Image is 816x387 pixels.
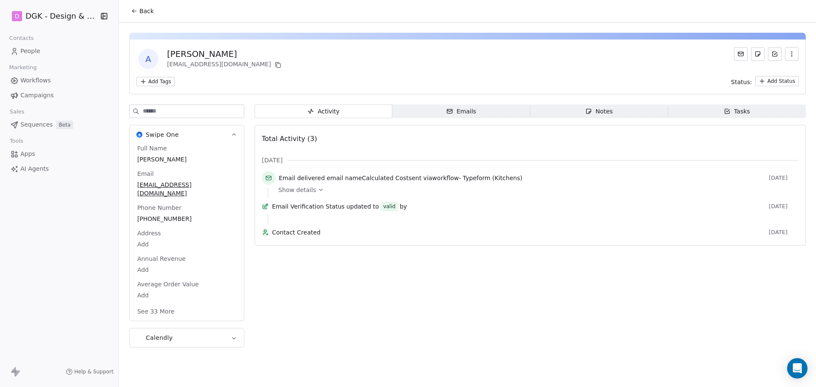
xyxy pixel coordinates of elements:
[126,3,159,19] button: Back
[399,202,407,211] span: by
[130,328,244,347] button: CalendlyCalendly
[20,47,40,56] span: People
[278,186,793,194] a: Show details
[755,76,799,86] button: Add Status
[15,12,20,20] span: D
[278,186,316,194] span: Show details
[136,169,156,178] span: Email
[769,203,799,210] span: [DATE]
[585,107,612,116] div: Notes
[25,11,97,22] span: DGK - Design & Build
[137,291,236,299] span: Add
[346,202,379,211] span: updated to
[6,105,28,118] span: Sales
[130,125,244,144] button: Swipe OneSwipe One
[7,162,112,176] a: AI Agents
[146,130,179,139] span: Swipe One
[7,73,112,88] a: Workflows
[20,150,35,158] span: Apps
[262,156,283,164] span: [DATE]
[137,266,236,274] span: Add
[463,175,522,181] span: Typeform (Kitchens)
[769,229,799,236] span: [DATE]
[137,181,236,198] span: [EMAIL_ADDRESS][DOMAIN_NAME]
[136,254,187,263] span: Annual Revenue
[262,135,317,143] span: Total Activity (3)
[136,203,183,212] span: Phone Number
[20,76,51,85] span: Workflows
[6,61,40,74] span: Marketing
[272,228,765,237] span: Contact Created
[136,229,163,237] span: Address
[136,132,142,138] img: Swipe One
[130,144,244,321] div: Swipe OneSwipe One
[769,175,799,181] span: [DATE]
[138,49,159,69] span: A
[279,175,325,181] span: Email delivered
[787,358,807,379] div: Open Intercom Messenger
[307,107,340,116] div: Activity
[272,202,345,211] span: Email Verification Status
[724,107,750,116] div: Tasks
[20,91,54,100] span: Campaigns
[20,120,53,129] span: Sequences
[362,175,409,181] span: Calculated Cost
[446,107,476,116] div: Emails
[6,135,27,147] span: Tools
[146,333,173,342] span: Calendly
[20,164,49,173] span: AI Agents
[56,121,73,129] span: Beta
[7,44,112,58] a: People
[74,368,113,375] span: Help & Support
[137,215,236,223] span: [PHONE_NUMBER]
[6,32,37,45] span: Contacts
[167,60,283,70] div: [EMAIL_ADDRESS][DOMAIN_NAME]
[731,78,752,86] span: Status:
[279,174,522,182] span: email name sent via workflow -
[10,9,94,23] button: DDGK - Design & Build
[136,77,175,86] button: Add Tags
[136,144,169,153] span: Full Name
[7,88,112,102] a: Campaigns
[167,48,283,60] div: [PERSON_NAME]
[136,280,201,288] span: Average Order Value
[7,147,112,161] a: Apps
[136,335,142,341] img: Calendly
[66,368,113,375] a: Help & Support
[139,7,154,15] span: Back
[383,202,396,211] div: valid
[137,155,236,164] span: [PERSON_NAME]
[137,240,236,249] span: Add
[132,304,180,319] button: See 33 More
[7,118,112,132] a: SequencesBeta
